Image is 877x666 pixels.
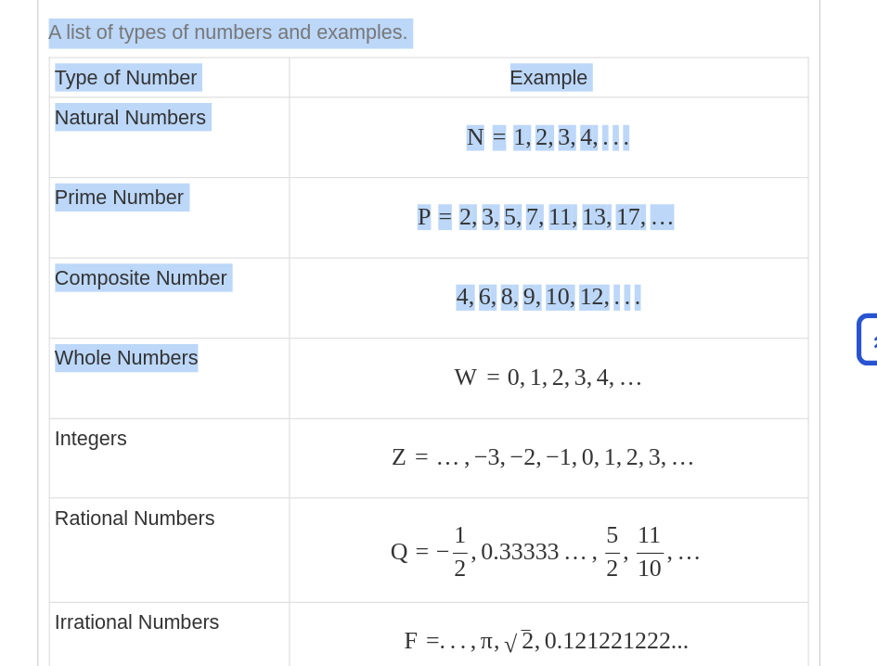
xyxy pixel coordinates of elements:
[520,323,525,347] span: ,
[448,557,454,582] span: .
[463,557,472,582] span: .
[150,629,166,642] sup: TM
[419,394,438,418] span: =
[539,323,545,347] span: ,
[586,394,591,418] span: ,
[580,478,589,502] span: ,
[630,394,645,418] span: 3
[429,180,441,204] span: P
[626,394,631,418] span: ,
[609,251,618,275] span: .
[656,478,681,502] span: …
[513,251,519,275] span: ,
[601,180,626,204] span: 17
[459,180,477,204] span: 2
[599,109,608,134] span: .
[482,180,497,204] span: 3
[253,629,269,642] sup: TM
[405,478,420,502] span: Q
[651,394,676,418] span: …
[612,478,617,502] span: ,
[461,463,472,487] span: 1
[611,394,626,418] span: 2
[439,478,458,502] span: −
[555,478,580,502] span: …
[430,557,448,582] span: =
[101,372,316,443] td: Integers
[474,251,480,275] span: ,
[599,323,604,347] span: ,
[461,493,472,517] span: 2
[550,632,624,647] a: Read More
[579,323,585,347] span: ,
[604,323,629,347] span: …
[91,605,787,655] div: This site uses cookies and records your IP address for usage statistics. Additionally, we use Goo...
[420,478,439,502] span: =
[467,394,476,418] span: ,
[101,51,316,86] td: Type of Number
[584,323,599,347] span: 4
[524,323,539,347] span: 1
[522,180,536,204] span: 7
[541,180,565,204] span: 11
[101,535,316,607] td: Irrational Numbers
[508,109,525,134] span: 1
[550,109,565,134] span: 3
[645,394,651,418] span: ,
[482,478,555,502] span: 0.33333
[101,301,316,372] td: Whole Numbers
[499,251,514,275] span: 8
[502,323,520,347] span: 0
[545,323,560,347] span: 2
[571,394,586,418] span: 0
[316,51,776,86] td: Example
[491,394,502,418] span: 3
[454,557,463,582] span: .
[461,323,484,347] span: W
[536,180,542,204] span: ,
[571,180,596,204] span: 13
[497,180,502,204] span: ,
[534,251,539,275] span: ,
[625,493,646,517] span: 10
[519,251,534,275] span: 9
[508,394,523,418] span: −
[438,394,466,418] span: …
[538,557,670,582] span: 0.121221222...
[570,109,585,134] span: 4
[472,557,482,582] span: ,
[626,180,632,204] span: ,
[585,109,590,134] span: ,
[101,87,316,159] td: Natural Numbers
[475,394,491,418] span: −
[530,109,545,134] span: 2
[564,251,570,275] span: ,
[589,109,599,134] span: .
[406,394,419,418] span: Z
[516,180,522,204] span: ,
[506,560,518,584] span: √
[559,323,564,347] span: ,
[600,251,609,275] span: .
[494,251,499,275] span: ,
[101,159,316,230] td: Prime Number
[618,251,627,275] span: .
[608,109,617,134] span: .
[522,557,533,582] span: 2
[522,557,529,582] span: ‾
[477,180,483,204] span: ,
[502,394,508,418] span: ,
[101,9,777,51] caption: A list of types of numbers and examples.
[597,180,602,204] span: ,
[497,557,502,582] span: ,
[534,394,539,418] span: ,
[591,394,606,418] span: 1
[545,109,550,134] span: ,
[523,394,535,418] span: 2
[595,251,600,275] span: ,
[651,478,656,502] span: ,
[539,394,555,418] span: −
[502,180,517,204] span: 5
[597,463,608,487] span: 5
[813,288,872,314] a: Back to Top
